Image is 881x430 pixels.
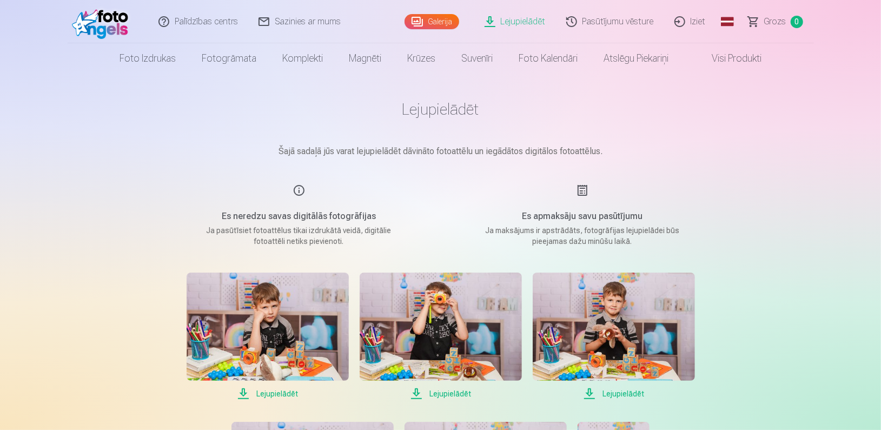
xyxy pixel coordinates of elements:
a: Krūzes [394,43,448,74]
span: Lejupielādēt [533,387,695,400]
p: Ja maksājums ir apstrādāts, fotogrāfijas lejupielādei būs pieejamas dažu minūšu laikā. [480,225,685,247]
h5: Es apmaksāju savu pasūtījumu [480,210,685,223]
a: Suvenīri [448,43,506,74]
h1: Lejupielādēt [170,100,711,119]
h5: Es neredzu savas digitālās fotogrāfijas [196,210,402,223]
a: Komplekti [269,43,336,74]
p: Ja pasūtīsiet fotoattēlus tikai izdrukātā veidā, digitālie fotoattēli netiks pievienoti. [196,225,402,247]
a: Foto kalendāri [506,43,591,74]
span: Lejupielādēt [187,387,349,400]
a: Lejupielādēt [360,273,522,400]
span: Lejupielādēt [360,387,522,400]
p: Šajā sadaļā jūs varat lejupielādēt dāvināto fotoattēlu un iegādātos digitālos fotoattēlus. [170,145,711,158]
a: Lejupielādēt [533,273,695,400]
a: Atslēgu piekariņi [591,43,681,74]
span: Grozs [764,15,786,28]
a: Foto izdrukas [107,43,189,74]
a: Visi produkti [681,43,774,74]
a: Galerija [405,14,459,29]
a: Lejupielādēt [187,273,349,400]
img: /fa1 [72,4,134,39]
span: 0 [791,16,803,28]
a: Magnēti [336,43,394,74]
a: Fotogrāmata [189,43,269,74]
